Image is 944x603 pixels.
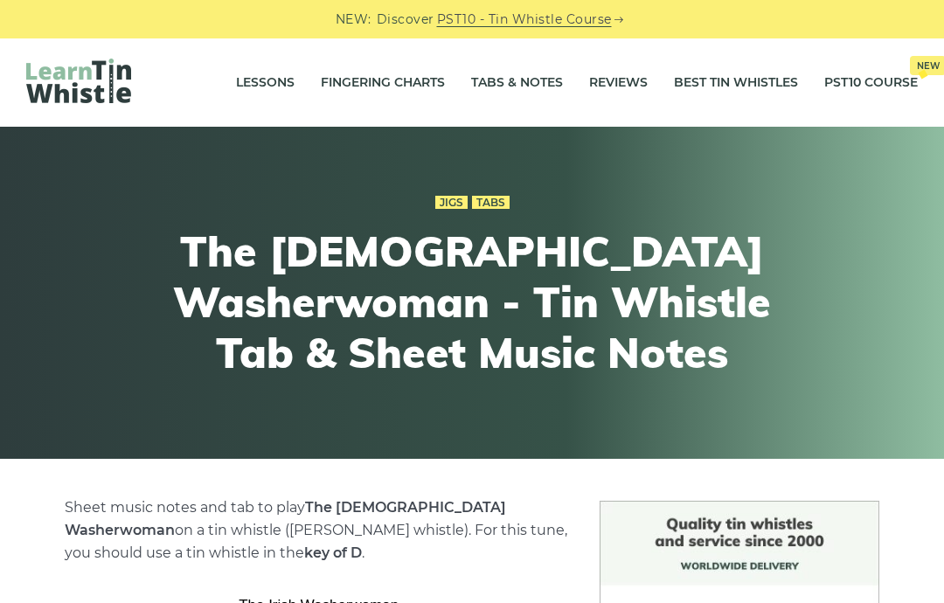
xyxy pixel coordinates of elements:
img: LearnTinWhistle.com [26,59,131,103]
h1: The [DEMOGRAPHIC_DATA] Washerwoman - Tin Whistle Tab & Sheet Music Notes [150,226,794,378]
a: Best Tin Whistles [674,61,798,105]
a: Reviews [589,61,648,105]
a: Tabs & Notes [471,61,563,105]
strong: key of D [304,544,362,561]
a: Lessons [236,61,295,105]
a: Tabs [472,196,510,210]
p: Sheet music notes and tab to play on a tin whistle ([PERSON_NAME] whistle). For this tune, you sh... [65,496,574,565]
a: Fingering Charts [321,61,445,105]
a: Jigs [435,196,468,210]
a: PST10 CourseNew [824,61,918,105]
